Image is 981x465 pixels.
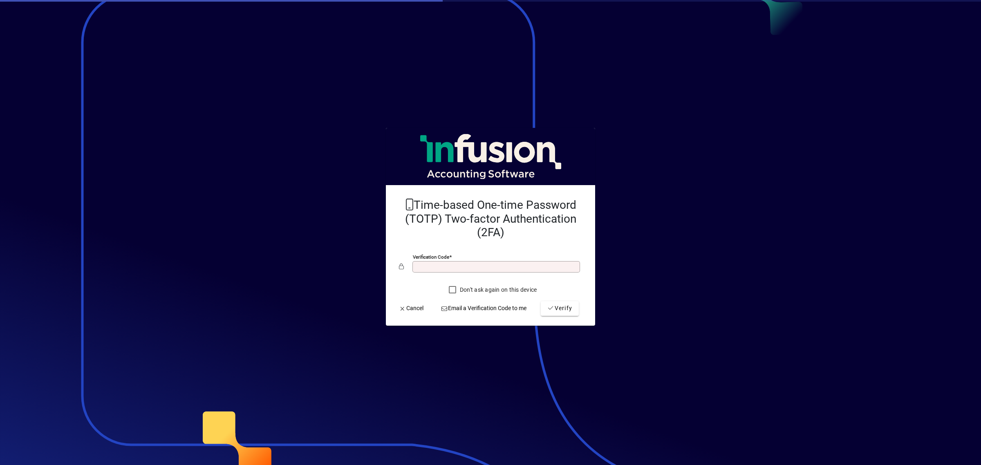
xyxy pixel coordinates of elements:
[541,301,579,316] button: Verify
[441,304,527,313] span: Email a Verification Code to me
[458,286,537,294] label: Don't ask again on this device
[438,301,530,316] button: Email a Verification Code to me
[547,304,572,313] span: Verify
[399,198,582,239] h2: Time-based One-time Password (TOTP) Two-factor Authentication (2FA)
[413,254,449,260] mat-label: Verification code
[399,304,423,313] span: Cancel
[396,301,427,316] button: Cancel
